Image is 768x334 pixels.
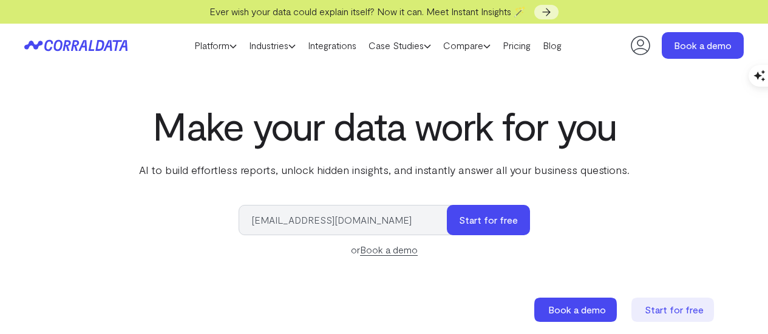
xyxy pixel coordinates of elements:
[243,36,302,55] a: Industries
[662,32,744,59] a: Book a demo
[302,36,362,55] a: Integrations
[360,244,418,256] a: Book a demo
[362,36,437,55] a: Case Studies
[239,205,459,235] input: Enter work email*
[447,205,530,235] button: Start for free
[534,298,619,322] a: Book a demo
[537,36,568,55] a: Blog
[137,162,632,178] p: AI to build effortless reports, unlock hidden insights, and instantly answer all your business qu...
[437,36,497,55] a: Compare
[209,5,526,17] span: Ever wish your data could explain itself? Now it can. Meet Instant Insights 🪄
[188,36,243,55] a: Platform
[137,104,632,147] h1: Make your data work for you
[548,304,606,315] span: Book a demo
[645,304,704,315] span: Start for free
[239,242,530,257] div: or
[497,36,537,55] a: Pricing
[631,298,716,322] a: Start for free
